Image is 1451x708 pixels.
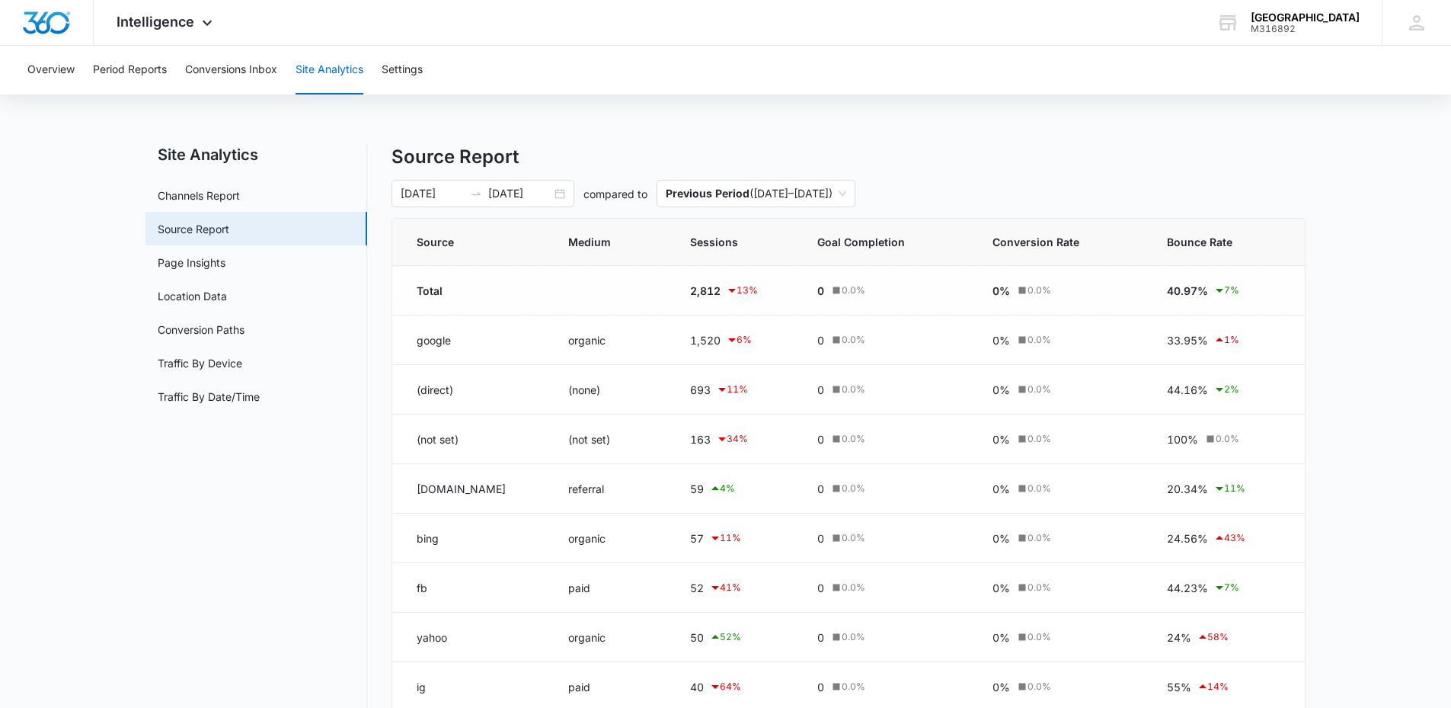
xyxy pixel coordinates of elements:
button: Period Reports [93,46,167,95]
div: 163 [690,430,781,448]
div: 7 % [1213,281,1239,300]
div: 41 % [709,578,741,597]
div: 50 [690,628,781,646]
div: 52 % [709,628,741,646]
div: 0 [817,679,956,695]
input: Start date [401,185,464,202]
a: Source Report [158,221,229,237]
div: 40.97% [1167,281,1280,300]
div: 24.56% [1167,529,1280,547]
div: 6 % [726,331,752,349]
div: 43 % [1213,529,1245,547]
a: Channels Report [158,187,240,203]
div: 0.0 % [829,680,865,694]
div: 0% [992,283,1130,299]
span: Bounce Rate [1167,234,1258,250]
a: Traffic By Date/Time [158,389,260,405]
p: compared to [583,186,647,202]
td: fb [392,563,550,613]
span: Medium [568,234,631,250]
div: 59 [690,479,781,498]
p: Previous Period [666,187,749,200]
div: 52 [690,578,781,597]
td: (none) [550,365,671,415]
div: 33.95% [1167,331,1280,349]
div: 0.0 % [829,482,865,495]
td: referral [550,464,671,514]
input: End date [488,185,551,202]
td: (direct) [392,365,550,415]
div: 0% [992,630,1130,646]
div: 0% [992,431,1130,447]
div: 0% [992,580,1130,596]
div: 13 % [726,281,758,300]
div: 34 % [716,430,748,448]
div: 0.0 % [829,383,865,396]
div: 693 [690,380,781,399]
h2: Site Analytics [145,143,367,166]
div: 0 [817,283,956,299]
div: 57 [690,529,781,547]
div: 0.0 % [1015,383,1051,396]
span: Intelligence [117,14,194,30]
div: 11 % [709,529,741,547]
div: 0.0 % [1015,284,1051,297]
div: 0.0 % [1015,581,1051,594]
div: 0 [817,530,956,546]
div: 0.0 % [1015,630,1051,644]
td: organic [550,613,671,662]
div: 0.0 % [1015,680,1051,694]
div: 0.0 % [829,284,865,297]
div: 55% [1167,678,1280,696]
span: Sessions [690,234,759,250]
span: swap-right [470,187,482,200]
td: [DOMAIN_NAME] [392,464,550,514]
td: organic [550,316,671,365]
div: 0 [817,580,956,596]
span: to [470,187,482,200]
button: Site Analytics [296,46,363,95]
td: (not set) [392,415,550,464]
div: 20.34% [1167,479,1280,498]
div: account name [1251,11,1360,24]
button: Settings [382,46,423,95]
div: 24% [1167,628,1280,646]
div: 0% [992,530,1130,546]
div: 1,520 [690,331,781,349]
div: 11 % [1213,479,1245,498]
div: 11 % [716,380,748,399]
div: 0.0 % [829,581,865,594]
div: 0% [992,679,1130,695]
td: (not set) [550,415,671,464]
h4: Source Report [392,143,1306,171]
div: 0.0 % [829,531,865,545]
div: 0 [817,630,956,646]
button: Overview [27,46,75,95]
td: yahoo [392,613,550,662]
td: google [392,316,550,365]
div: 0 [817,431,956,447]
span: Source [417,234,510,250]
a: Conversion Paths [158,322,244,338]
div: 0% [992,382,1130,398]
td: paid [550,563,671,613]
a: Page Insights [158,255,225,271]
div: 0% [992,481,1130,497]
div: account id [1251,24,1360,34]
div: 44.16% [1167,380,1280,399]
td: organic [550,514,671,563]
span: ( [DATE] – [DATE] ) [666,181,846,207]
div: 2,812 [690,281,781,300]
div: 7 % [1213,578,1239,597]
div: 14 % [1197,678,1229,696]
div: 0.0 % [829,432,865,446]
div: 0.0 % [1015,531,1051,545]
button: Conversions Inbox [185,46,277,95]
a: Location Data [158,288,227,304]
div: 0.0 % [1203,432,1239,446]
a: Traffic By Device [158,355,242,371]
td: Total [392,266,550,316]
div: 0.0 % [1015,432,1051,446]
div: 4 % [709,479,735,498]
div: 0 [817,332,956,348]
